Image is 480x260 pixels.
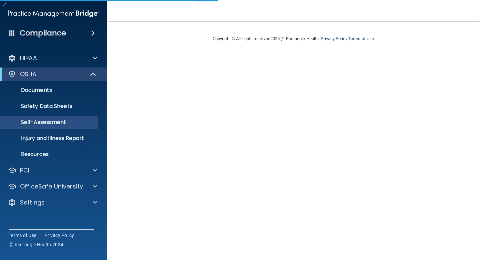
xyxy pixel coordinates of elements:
[321,36,347,41] a: Privacy Policy
[8,7,99,20] img: PMB logo
[20,199,45,207] p: Settings
[4,119,95,126] p: Self-Assessment
[8,54,97,62] a: HIPAA
[172,28,415,49] div: Copyright © All rights reserved 2025 @ Rectangle Health | |
[20,70,37,78] p: OSHA
[8,199,97,207] a: Settings
[8,166,97,174] a: PCI
[44,232,74,239] a: Privacy Policy
[20,28,66,38] h4: Compliance
[20,54,37,62] p: HIPAA
[20,182,83,190] p: OfficeSafe University
[8,182,97,190] a: OfficeSafe University
[4,135,95,142] p: Injury and Illness Report
[4,87,95,94] p: Documents
[348,36,374,41] a: Terms of Use
[9,232,36,239] a: Terms of Use
[20,166,29,174] p: PCI
[4,103,95,110] p: Safety Data Sheets
[4,151,95,158] p: Resources
[8,70,97,78] a: OSHA
[9,241,63,248] span: Ⓒ Rectangle Health 2024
